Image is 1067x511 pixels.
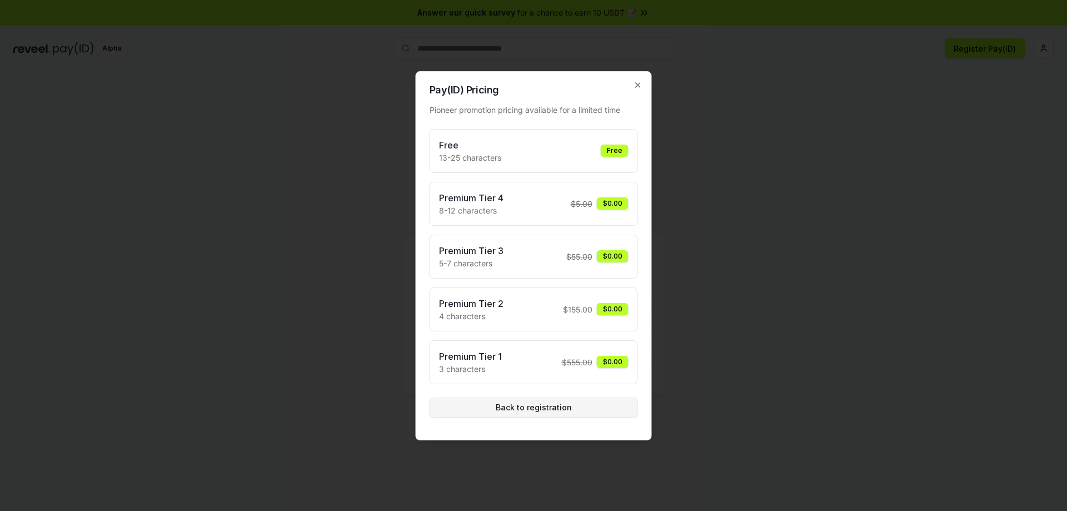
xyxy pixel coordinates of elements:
[439,191,503,205] h3: Premium Tier 4
[439,205,503,216] p: 8-12 characters
[597,303,629,315] div: $0.00
[597,356,629,368] div: $0.00
[597,250,629,262] div: $0.00
[430,85,638,95] h2: Pay(ID) Pricing
[439,297,503,310] h3: Premium Tier 2
[439,152,501,163] p: 13-25 characters
[430,104,638,116] div: Pioneer promotion pricing available for a limited time
[601,145,629,157] div: Free
[439,310,503,322] p: 4 characters
[439,244,503,257] h3: Premium Tier 3
[597,197,629,210] div: $0.00
[439,363,502,375] p: 3 characters
[439,257,503,269] p: 5-7 characters
[430,398,638,418] button: Back to registration
[562,356,592,368] span: $ 555.00
[571,198,592,210] span: $ 5.00
[563,304,592,315] span: $ 155.00
[566,251,592,262] span: $ 55.00
[439,350,502,363] h3: Premium Tier 1
[439,138,501,152] h3: Free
